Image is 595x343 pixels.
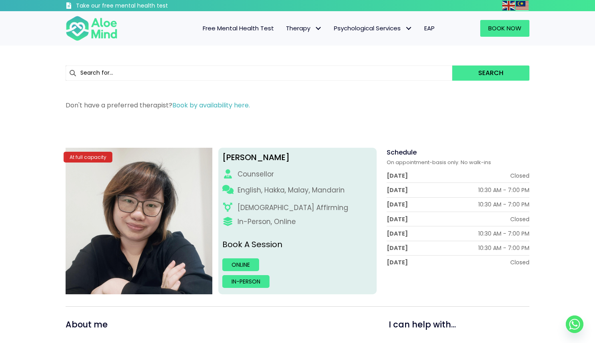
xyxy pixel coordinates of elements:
div: [DATE] [387,215,408,223]
div: Closed [510,258,529,266]
p: Don't have a preferred therapist? [66,101,529,110]
img: Yvonne crop Aloe Mind [66,148,212,294]
div: [DATE] [387,172,408,180]
div: In-Person, Online [238,217,296,227]
div: Closed [510,172,529,180]
span: Book Now [488,24,521,32]
p: Book A Session [222,239,373,250]
div: [DATE] [387,186,408,194]
a: Free Mental Health Test [197,20,280,37]
a: EAP [418,20,441,37]
span: EAP [424,24,435,32]
span: On appointment-basis only. No walk-ins [387,159,491,166]
a: Online [222,258,259,271]
div: Closed [510,215,529,223]
nav: Menu [128,20,441,37]
span: Psychological Services [334,24,412,32]
a: In-person [222,275,270,288]
span: Therapy [286,24,322,32]
input: Search for... [66,65,452,81]
div: 10:30 AM - 7:00 PM [478,244,529,252]
a: Book Now [480,20,529,37]
span: Psychological Services: submenu [403,23,414,34]
h3: Take our free mental health test [76,2,211,10]
a: Psychological ServicesPsychological Services: submenu [328,20,418,37]
p: English, Hakka, Malay, Mandarin [238,185,345,195]
div: [DATE] [387,230,408,238]
a: Malay [516,1,529,10]
a: Whatsapp [566,315,583,333]
div: 10:30 AM - 7:00 PM [478,186,529,194]
span: Free Mental Health Test [203,24,274,32]
a: Book by availability here. [172,101,250,110]
div: 10:30 AM - 7:00 PM [478,200,529,208]
img: en [502,1,515,10]
img: Aloe mind Logo [66,15,118,42]
div: [PERSON_NAME] [222,152,373,163]
span: Therapy: submenu [312,23,324,34]
div: Counsellor [238,169,274,179]
span: Schedule [387,148,417,157]
span: I can help with... [389,319,456,330]
a: TherapyTherapy: submenu [280,20,328,37]
button: Search [452,65,529,81]
span: About me [66,319,108,330]
img: ms [516,1,529,10]
div: [DATE] [387,258,408,266]
a: English [502,1,516,10]
div: At full capacity [64,152,112,163]
div: 10:30 AM - 7:00 PM [478,230,529,238]
div: [DEMOGRAPHIC_DATA] Affirming [238,203,348,213]
div: [DATE] [387,244,408,252]
a: Take our free mental health test [66,2,211,11]
div: [DATE] [387,200,408,208]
